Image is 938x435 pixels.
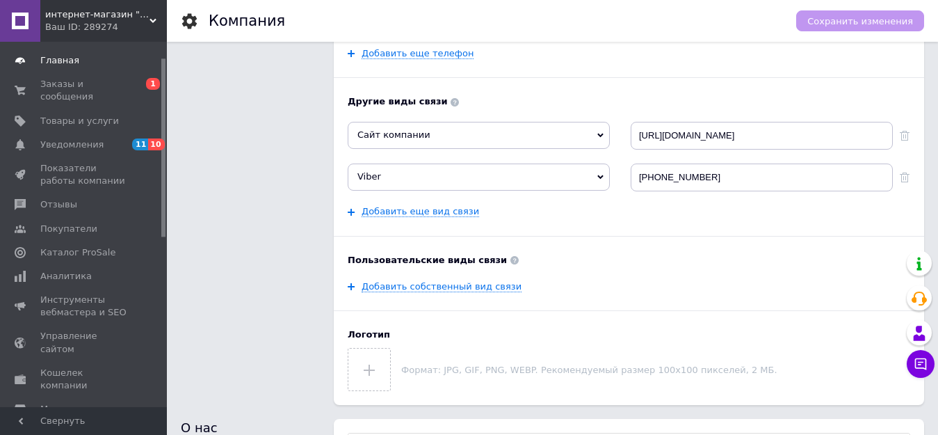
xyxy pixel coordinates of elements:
p: Работаем с металлоконструкциями с 2009 года. [14,104,547,119]
span: Покупатели [40,223,97,235]
div: Ваш ID: 289274 [45,21,167,33]
span: Заказы и сообщения [40,78,129,103]
span: Инструменты вебмастера и SEO [40,294,129,319]
span: Каталог ProSale [40,246,115,259]
a: Добавить собственный вид связи [362,281,521,292]
b: Пользовательские виды связи [348,254,910,267]
span: Товары и услуги [40,115,119,127]
p: Добро пожаловать в наш интернет-магазин! [14,14,547,29]
body: Визуальный текстовый редактор, F4BFD2E8-C5A8-4D1A-8641-98578984EE0B [14,14,547,397]
b: Логотип [348,329,910,341]
span: Маркет [40,403,76,416]
h1: Компания [209,13,285,29]
span: Viber [357,171,381,182]
span: Аналитика [40,270,92,283]
span: Кошелек компании [40,367,129,392]
span: 1 [146,78,160,90]
span: Сайт компании [357,129,430,140]
input: Например: http://mysite.com [631,122,893,150]
a: Добавить еще телефон [362,48,474,59]
span: Показатели работы компании [40,162,129,187]
button: Чат с покупателем [907,350,935,378]
p: Формат: JPG, GIF, PNG, WEBP. Рекомендуемый размер 100х100 пикселей, 2 МБ. [401,365,910,375]
span: Главная [40,54,79,67]
p: Металл, с которым мы работаем – горячекатаный, толстостенный (не Китай!!) а производства [GEOGRAP... [14,128,547,157]
p: У нас большой ассортимент сушилок для белья за окном, балконом. А для тех, кто может изготовить с... [14,38,547,95]
b: Другие виды связи [348,95,910,108]
a: Добавить еще вид связи [362,206,479,217]
span: Уведомления [40,139,104,151]
span: интернет-магазин "Сушилка" [45,8,149,21]
span: 11 [132,139,148,150]
span: Управление сайтом [40,330,129,355]
span: Отзывы [40,198,77,211]
p: Покраска изделий – порошковым способом. Приведем пример: именно этим способом красят всю бытовую ... [14,166,547,195]
span: 10 [148,139,164,150]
